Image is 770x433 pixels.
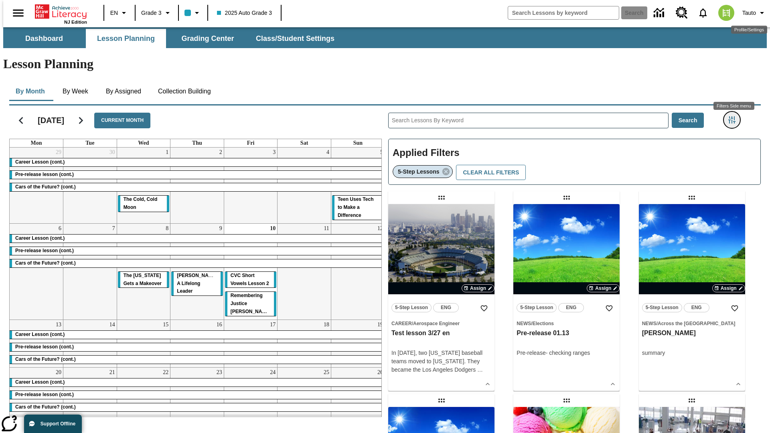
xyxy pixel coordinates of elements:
[271,148,277,157] a: October 3, 2025
[278,148,331,223] td: October 4, 2025
[41,421,75,427] span: Support Offline
[560,191,573,204] div: Draggable lesson: Pre-release 01.13
[268,320,277,330] a: October 17, 2025
[117,148,170,223] td: October 1, 2025
[25,34,63,43] span: Dashboard
[435,191,448,204] div: Draggable lesson: Test lesson 3/27 en
[6,1,30,25] button: Open side menu
[215,368,224,377] a: October 23, 2025
[602,301,616,316] button: Add to Favorites
[595,285,611,292] span: Assign
[10,343,385,351] div: Pre-release lesson (cont.)
[15,379,65,385] span: Career Lesson (cont.)
[391,319,491,328] span: Topic: Career/Aerospace Engineer
[393,165,453,178] div: Remove 5-Step Lessons filter selected item
[10,158,385,166] div: Career Lesson (cont.)
[721,285,737,292] span: Assign
[97,34,155,43] span: Lesson Planning
[54,148,63,157] a: September 29, 2025
[531,321,532,326] span: /
[94,113,150,128] button: Current Month
[646,304,679,312] span: 5-Step Lesson
[391,329,491,338] h3: Test lesson 3/27 en
[325,415,331,425] a: November 1, 2025
[533,321,554,326] span: Elections
[10,259,385,267] div: Cars of the Future? (cont.)
[218,224,224,233] a: October 9, 2025
[10,368,63,415] td: October 20, 2025
[15,356,76,362] span: Cars of the Future? (cont.)
[118,272,170,288] div: The Missouri Gets a Makeover
[63,320,117,368] td: October 14, 2025
[63,368,117,415] td: October 21, 2025
[379,148,385,157] a: October 5, 2025
[398,168,439,175] span: 5-Step Lessons
[691,304,702,312] span: ENG
[38,115,64,125] h2: [DATE]
[108,368,117,377] a: October 21, 2025
[268,368,277,377] a: October 24, 2025
[170,368,224,415] td: October 23, 2025
[658,321,736,326] span: Across the [GEOGRAPHIC_DATA]
[170,148,224,223] td: October 2, 2025
[322,368,331,377] a: October 25, 2025
[477,366,483,373] span: …
[10,171,385,179] div: Pre-release lesson (cont.)
[724,112,740,128] button: Filters Side menu
[10,183,385,191] div: Cars of the Future? (cont.)
[108,148,117,157] a: September 30, 2025
[224,223,278,320] td: October 10, 2025
[3,57,767,71] h1: Lesson Planning
[164,224,170,233] a: October 8, 2025
[389,113,668,128] input: Search Lessons By Keyword
[278,320,331,368] td: October 18, 2025
[379,415,385,425] a: November 2, 2025
[560,394,573,407] div: Draggable lesson: Test regular lesson
[391,349,491,374] div: In [DATE], two [US_STATE] baseball teams moved to [US_STATE]. They became the Los Angeles Dodgers
[225,272,277,288] div: CVC Short Vowels Lesson 2
[99,82,148,101] button: By Assigned
[566,304,576,312] span: ENG
[388,139,761,185] div: Applied Filters
[739,6,770,20] button: Profile/Settings
[657,321,658,326] span: /
[558,303,584,312] button: ENG
[470,285,486,292] span: Assign
[642,329,742,338] h3: olga inkwell
[190,139,204,147] a: Thursday
[3,27,767,48] div: SubNavbar
[10,223,63,320] td: October 6, 2025
[218,148,224,157] a: October 2, 2025
[177,273,219,294] span: Dianne Feinstein: A Lifelong Leader
[649,2,671,24] a: Data Center
[231,293,271,314] span: Remembering Justice O'Connor
[224,148,278,223] td: October 3, 2025
[141,9,162,17] span: Grade 3
[256,34,334,43] span: Class/Student Settings
[517,303,557,312] button: 5-Step Lesson
[299,139,310,147] a: Saturday
[15,248,74,253] span: Pre-release lesson (cont.)
[517,329,616,338] h3: Pre-release 01.13
[118,196,170,212] div: The Cold, Cold Moon
[482,378,494,390] button: Show Details
[15,392,74,397] span: Pre-release lesson (cont.)
[718,5,734,21] img: avatar image
[10,378,385,386] div: Career Lesson (cont.)
[15,332,65,337] span: Career Lesson (cont.)
[639,204,745,391] div: lesson details
[249,29,341,48] button: Class/Student Settings
[57,224,63,233] a: October 6, 2025
[388,204,494,391] div: lesson details
[508,6,619,19] input: search field
[161,368,170,377] a: October 22, 2025
[742,9,756,17] span: Tauto
[671,2,693,24] a: Resource Center, Will open in new tab
[587,284,620,292] button: Assign Choose Dates
[477,301,491,316] button: Add to Favorites
[278,368,331,415] td: October 25, 2025
[54,368,63,377] a: October 20, 2025
[117,368,170,415] td: October 22, 2025
[731,26,767,34] div: Profile/Settings
[268,415,277,425] a: October 31, 2025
